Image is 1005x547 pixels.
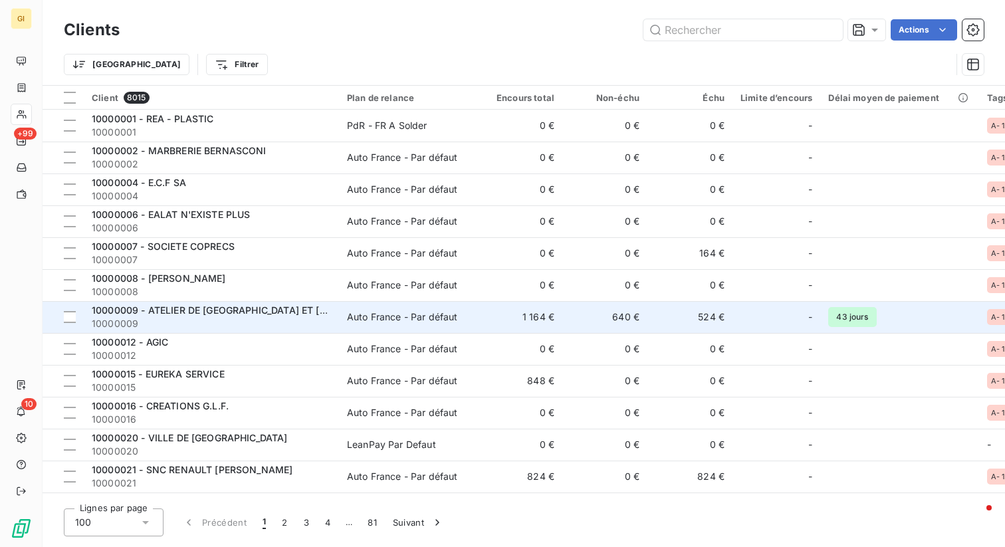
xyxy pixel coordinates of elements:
[21,398,37,410] span: 10
[385,508,452,536] button: Suivant
[92,177,186,188] span: 10000004 - E.C.F SA
[477,461,562,492] td: 824 €
[655,92,725,103] div: Échu
[92,253,331,267] span: 10000007
[808,247,812,260] span: -
[206,54,267,75] button: Filtrer
[92,413,331,426] span: 10000016
[647,492,732,524] td: 0 €
[347,183,458,196] div: Auto France - Par défaut
[647,429,732,461] td: 0 €
[274,508,295,536] button: 2
[317,508,338,536] button: 4
[477,333,562,365] td: 0 €
[477,205,562,237] td: 0 €
[92,241,235,252] span: 10000007 - SOCIETE COPRECS
[92,336,168,348] span: 10000012 - AGIC
[562,461,647,492] td: 0 €
[562,429,647,461] td: 0 €
[92,349,331,362] span: 10000012
[347,310,458,324] div: Auto France - Par défaut
[255,508,274,536] button: 1
[562,269,647,301] td: 0 €
[562,110,647,142] td: 0 €
[647,365,732,397] td: 0 €
[92,400,229,411] span: 10000016 - CREATIONS G.L.F.
[477,397,562,429] td: 0 €
[562,301,647,333] td: 640 €
[808,470,812,483] span: -
[562,397,647,429] td: 0 €
[347,92,469,103] div: Plan de relance
[647,269,732,301] td: 0 €
[808,215,812,228] span: -
[960,502,992,534] iframe: Intercom live chat
[477,110,562,142] td: 0 €
[124,92,150,104] span: 8015
[92,317,331,330] span: 10000009
[477,173,562,205] td: 0 €
[347,406,458,419] div: Auto France - Par défaut
[570,92,639,103] div: Non-échu
[92,221,331,235] span: 10000006
[92,464,292,475] span: 10000021 - SNC RENAULT [PERSON_NAME]
[562,333,647,365] td: 0 €
[562,205,647,237] td: 0 €
[360,508,385,536] button: 81
[647,333,732,365] td: 0 €
[92,273,226,284] span: 10000008 - [PERSON_NAME]
[75,516,91,529] span: 100
[92,304,443,316] span: 10000009 - ATELIER DE [GEOGRAPHIC_DATA] ET [GEOGRAPHIC_DATA] - ASM
[647,301,732,333] td: 524 €
[92,285,331,298] span: 10000008
[647,205,732,237] td: 0 €
[562,237,647,269] td: 0 €
[92,381,331,394] span: 10000015
[92,92,118,103] span: Client
[347,438,436,451] div: LeanPay Par Defaut
[92,113,214,124] span: 10000001 - REA - PLASTIC
[740,92,812,103] div: Limite d’encours
[808,278,812,292] span: -
[647,110,732,142] td: 0 €
[174,508,255,536] button: Précédent
[647,142,732,173] td: 0 €
[891,19,957,41] button: Actions
[347,119,427,132] div: PdR - FR A Solder
[92,432,288,443] span: 10000020 - VILLE DE [GEOGRAPHIC_DATA]
[92,209,251,220] span: 10000006 - EALAT N'EXISTE PLUS
[296,508,317,536] button: 3
[347,278,458,292] div: Auto France - Par défaut
[808,406,812,419] span: -
[477,365,562,397] td: 848 €
[11,130,31,152] a: +99
[562,173,647,205] td: 0 €
[347,342,458,356] div: Auto France - Par défaut
[347,470,458,483] div: Auto France - Par défaut
[477,269,562,301] td: 0 €
[647,461,732,492] td: 824 €
[828,92,970,103] div: Délai moyen de paiement
[643,19,843,41] input: Rechercher
[92,145,267,156] span: 10000002 - MARBRERIE BERNASCONI
[347,215,458,228] div: Auto France - Par défaut
[647,173,732,205] td: 0 €
[92,158,331,171] span: 10000002
[485,92,554,103] div: Encours total
[92,477,331,490] span: 10000021
[828,307,876,327] span: 43 jours
[808,310,812,324] span: -
[92,445,331,458] span: 10000020
[347,247,458,260] div: Auto France - Par défaut
[92,126,331,139] span: 10000001
[347,151,458,164] div: Auto France - Par défaut
[92,368,225,380] span: 10000015 - EUREKA SERVICE
[477,492,562,524] td: 0 €
[92,189,331,203] span: 10000004
[562,142,647,173] td: 0 €
[64,18,120,42] h3: Clients
[562,365,647,397] td: 0 €
[808,183,812,196] span: -
[477,301,562,333] td: 1 164 €
[808,151,812,164] span: -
